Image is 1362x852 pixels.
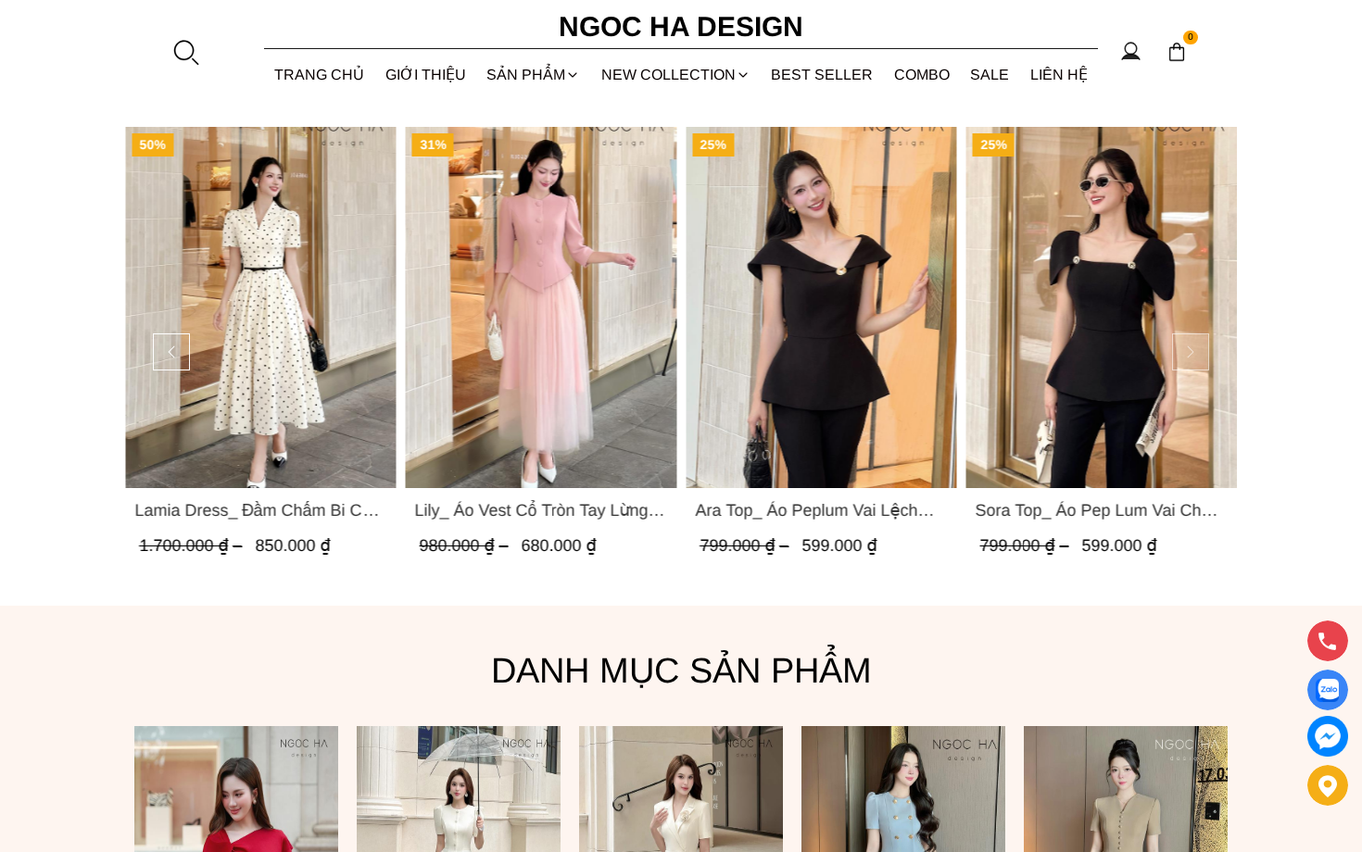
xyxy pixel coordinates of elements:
span: Ara Top_ Áo Peplum Vai Lệch Đính Cúc Màu Đen A1084 [695,497,948,523]
a: Link to Lamia Dress_ Đầm Chấm Bi Cổ Vest Màu Kem D1003 [134,497,387,523]
font: Danh mục sản phẩm [491,651,872,690]
a: Product image - Sora Top_ Áo Pep Lum Vai Chờm Đính Cúc 2 Bên Màu Đen A1081 [966,127,1238,488]
a: Link to Sora Top_ Áo Pep Lum Vai Chờm Đính Cúc 2 Bên Màu Đen A1081 [976,497,1229,523]
span: 1.700.000 ₫ [139,536,246,555]
a: Combo [884,50,961,99]
span: Lamia Dress_ Đầm Chấm Bi Cổ Vest Màu Kem D1003 [134,497,387,523]
a: SALE [960,50,1020,99]
a: Product image - Lily_ Áo Vest Cổ Tròn Tay Lừng Mix Chân Váy Lưới Màu Hồng A1082+CV140 [406,127,677,488]
a: GIỚI THIỆU [375,50,477,99]
a: BEST SELLER [761,50,884,99]
div: SẢN PHẨM [476,50,591,99]
span: 799.000 ₫ [700,536,793,555]
a: NEW COLLECTION [591,50,762,99]
a: Display image [1307,670,1348,710]
span: 850.000 ₫ [255,536,330,555]
span: 980.000 ₫ [420,536,513,555]
a: messenger [1307,716,1348,757]
a: Link to Lily_ Áo Vest Cổ Tròn Tay Lừng Mix Chân Váy Lưới Màu Hồng A1082+CV140 [415,497,668,523]
span: 599.000 ₫ [1082,536,1157,555]
span: 599.000 ₫ [801,536,876,555]
a: Product image - Ara Top_ Áo Peplum Vai Lệch Đính Cúc Màu Đen A1084 [686,127,957,488]
span: 680.000 ₫ [522,536,597,555]
img: img-CART-ICON-ksit0nf1 [1167,42,1187,62]
img: Display image [1316,679,1339,702]
span: 0 [1183,31,1198,45]
a: TRANG CHỦ [264,50,375,99]
span: Sora Top_ Áo Pep Lum Vai Chờm Đính Cúc 2 Bên Màu Đen A1081 [976,497,1229,523]
span: 799.000 ₫ [980,536,1074,555]
a: LIÊN HỆ [1020,50,1099,99]
a: Link to Ara Top_ Áo Peplum Vai Lệch Đính Cúc Màu Đen A1084 [695,497,948,523]
span: Lily_ Áo Vest Cổ Tròn Tay Lừng Mix Chân Váy Lưới Màu Hồng A1082+CV140 [415,497,668,523]
a: Ngoc Ha Design [542,5,820,49]
a: Product image - Lamia Dress_ Đầm Chấm Bi Cổ Vest Màu Kem D1003 [125,127,397,488]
